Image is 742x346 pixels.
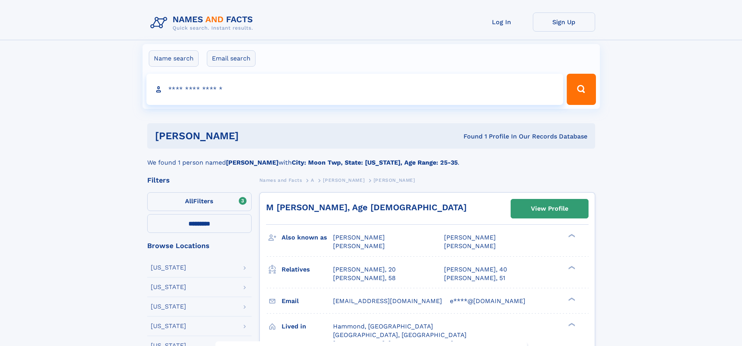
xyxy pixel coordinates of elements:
[147,149,595,167] div: We found 1 person named with .
[282,263,333,276] h3: Relatives
[566,322,576,327] div: ❯
[533,12,595,32] a: Sign Up
[147,192,252,211] label: Filters
[566,233,576,238] div: ❯
[531,200,568,218] div: View Profile
[333,265,396,274] a: [PERSON_NAME], 20
[444,265,507,274] a: [PERSON_NAME], 40
[311,175,314,185] a: A
[207,50,256,67] label: Email search
[566,265,576,270] div: ❯
[444,234,496,241] span: [PERSON_NAME]
[333,242,385,250] span: [PERSON_NAME]
[151,284,186,290] div: [US_STATE]
[155,131,351,141] h1: [PERSON_NAME]
[151,264,186,271] div: [US_STATE]
[333,234,385,241] span: [PERSON_NAME]
[151,323,186,329] div: [US_STATE]
[323,175,365,185] a: [PERSON_NAME]
[146,74,564,105] input: search input
[226,159,278,166] b: [PERSON_NAME]
[444,242,496,250] span: [PERSON_NAME]
[511,199,588,218] a: View Profile
[151,303,186,310] div: [US_STATE]
[185,197,193,205] span: All
[567,74,596,105] button: Search Button
[333,331,467,339] span: [GEOGRAPHIC_DATA], [GEOGRAPHIC_DATA]
[374,177,415,183] span: [PERSON_NAME]
[147,177,252,184] div: Filters
[149,50,199,67] label: Name search
[259,175,302,185] a: Names and Facts
[292,159,458,166] b: City: Moon Twp, State: [US_STATE], Age Range: 25-35
[333,297,442,305] span: [EMAIL_ADDRESS][DOMAIN_NAME]
[282,295,333,308] h3: Email
[266,202,467,212] a: M [PERSON_NAME], Age [DEMOGRAPHIC_DATA]
[444,274,505,282] a: [PERSON_NAME], 51
[147,12,259,34] img: Logo Names and Facts
[333,323,433,330] span: Hammond, [GEOGRAPHIC_DATA]
[147,242,252,249] div: Browse Locations
[311,177,314,183] span: A
[282,320,333,333] h3: Lived in
[323,177,365,183] span: [PERSON_NAME]
[282,231,333,244] h3: Also known as
[566,296,576,302] div: ❯
[333,274,396,282] a: [PERSON_NAME], 58
[471,12,533,32] a: Log In
[351,132,587,141] div: Found 1 Profile In Our Records Database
